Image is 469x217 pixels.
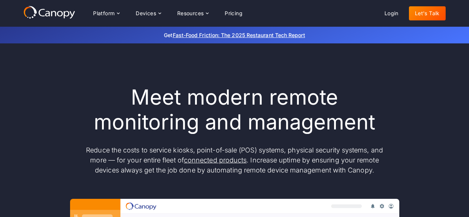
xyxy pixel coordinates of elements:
[379,6,404,20] a: Login
[93,11,115,16] div: Platform
[87,6,125,21] div: Platform
[409,6,446,20] a: Let's Talk
[79,85,390,135] h1: Meet modern remote monitoring and management
[79,145,390,175] p: Reduce the costs to service kiosks, point-of-sale (POS) systems, physical security systems, and m...
[184,156,247,164] a: connected products
[171,6,214,21] div: Resources
[177,11,204,16] div: Resources
[219,6,248,20] a: Pricing
[130,6,167,21] div: Devices
[53,31,416,39] p: Get
[136,11,156,16] div: Devices
[173,32,305,38] a: Fast-Food Friction: The 2025 Restaurant Tech Report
